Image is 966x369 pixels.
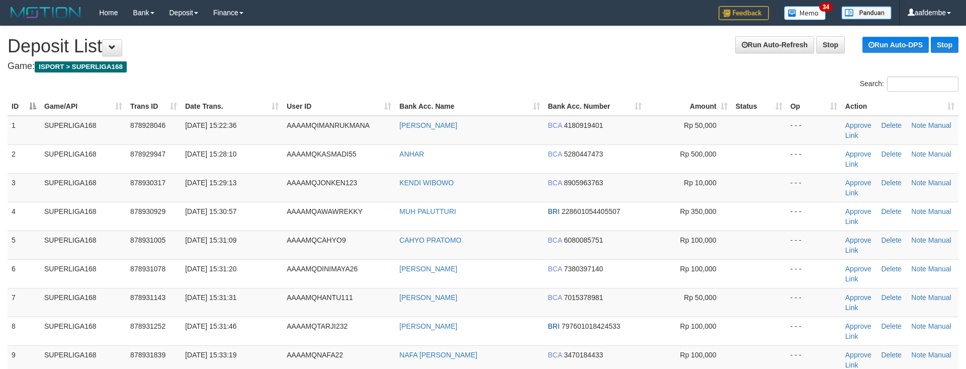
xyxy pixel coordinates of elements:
[881,293,901,302] a: Delete
[287,150,357,158] span: AAAAMQKASMADI55
[786,202,841,231] td: - - -
[845,293,951,312] a: Manual Link
[564,265,603,273] span: Copy 7380397140 to clipboard
[40,116,126,145] td: SUPERLIGA168
[399,236,461,244] a: CAHYO PRATOMO
[786,97,841,116] th: Op: activate to sort column ascending
[786,231,841,259] td: - - -
[684,121,717,129] span: Rp 50,000
[564,150,603,158] span: Copy 5280447473 to clipboard
[911,265,926,273] a: Note
[680,265,716,273] span: Rp 100,000
[548,121,562,129] span: BCA
[911,236,926,244] a: Note
[684,293,717,302] span: Rp 50,000
[548,179,562,187] span: BCA
[881,150,901,158] a: Delete
[819,3,833,12] span: 34
[287,207,363,215] span: AAAAMQAWAWREKKY
[399,322,457,330] a: [PERSON_NAME]
[845,322,871,330] a: Approve
[548,293,562,302] span: BCA
[8,259,40,288] td: 6
[399,265,457,273] a: [PERSON_NAME]
[399,207,456,215] a: MUH PALUTTURI
[784,6,826,20] img: Button%20Memo.svg
[8,173,40,202] td: 3
[40,97,126,116] th: Game/API: activate to sort column ascending
[8,5,84,20] img: MOTION_logo.png
[911,150,926,158] a: Note
[548,322,560,330] span: BRI
[287,322,347,330] span: AAAAMQTARJI232
[845,265,871,273] a: Approve
[881,179,901,187] a: Delete
[548,150,562,158] span: BCA
[548,236,562,244] span: BCA
[562,322,621,330] span: Copy 797601018424533 to clipboard
[548,265,562,273] span: BCA
[845,150,871,158] a: Approve
[40,144,126,173] td: SUPERLIGA168
[399,150,424,158] a: ANHAR
[35,61,127,72] span: ISPORT > SUPERLIGA168
[40,259,126,288] td: SUPERLIGA168
[680,236,716,244] span: Rp 100,000
[881,121,901,129] a: Delete
[287,236,345,244] span: AAAAMQCAHYO9
[40,202,126,231] td: SUPERLIGA168
[911,179,926,187] a: Note
[544,97,646,116] th: Bank Acc. Number: activate to sort column ascending
[130,207,165,215] span: 878930929
[845,207,951,226] a: Manual Link
[786,173,841,202] td: - - -
[845,265,951,283] a: Manual Link
[719,6,769,20] img: Feedback.jpg
[931,37,958,53] a: Stop
[881,322,901,330] a: Delete
[845,207,871,215] a: Approve
[680,150,716,158] span: Rp 500,000
[845,179,871,187] a: Approve
[130,121,165,129] span: 878928046
[40,173,126,202] td: SUPERLIGA168
[130,150,165,158] span: 878929947
[845,351,871,359] a: Approve
[185,236,236,244] span: [DATE] 15:31:09
[680,351,716,359] span: Rp 100,000
[680,207,716,215] span: Rp 350,000
[845,179,951,197] a: Manual Link
[911,322,926,330] a: Note
[399,351,477,359] a: NAFA [PERSON_NAME]
[185,265,236,273] span: [DATE] 15:31:20
[564,293,603,302] span: Copy 7015378981 to clipboard
[845,322,951,340] a: Manual Link
[786,116,841,145] td: - - -
[399,179,454,187] a: KENDI WIBOWO
[786,259,841,288] td: - - -
[548,351,562,359] span: BCA
[185,351,236,359] span: [DATE] 15:33:19
[8,288,40,317] td: 7
[8,144,40,173] td: 2
[399,293,457,302] a: [PERSON_NAME]
[130,351,165,359] span: 878931839
[881,207,901,215] a: Delete
[395,97,544,116] th: Bank Acc. Name: activate to sort column ascending
[130,179,165,187] span: 878930317
[786,317,841,345] td: - - -
[732,97,786,116] th: Status: activate to sort column ascending
[860,77,958,92] label: Search:
[845,293,871,302] a: Approve
[735,36,814,53] a: Run Auto-Refresh
[8,116,40,145] td: 1
[399,121,457,129] a: [PERSON_NAME]
[126,97,181,116] th: Trans ID: activate to sort column ascending
[40,288,126,317] td: SUPERLIGA168
[287,351,343,359] span: AAAAMQNAFA22
[130,265,165,273] span: 878931078
[881,265,901,273] a: Delete
[185,322,236,330] span: [DATE] 15:31:46
[786,288,841,317] td: - - -
[911,121,926,129] a: Note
